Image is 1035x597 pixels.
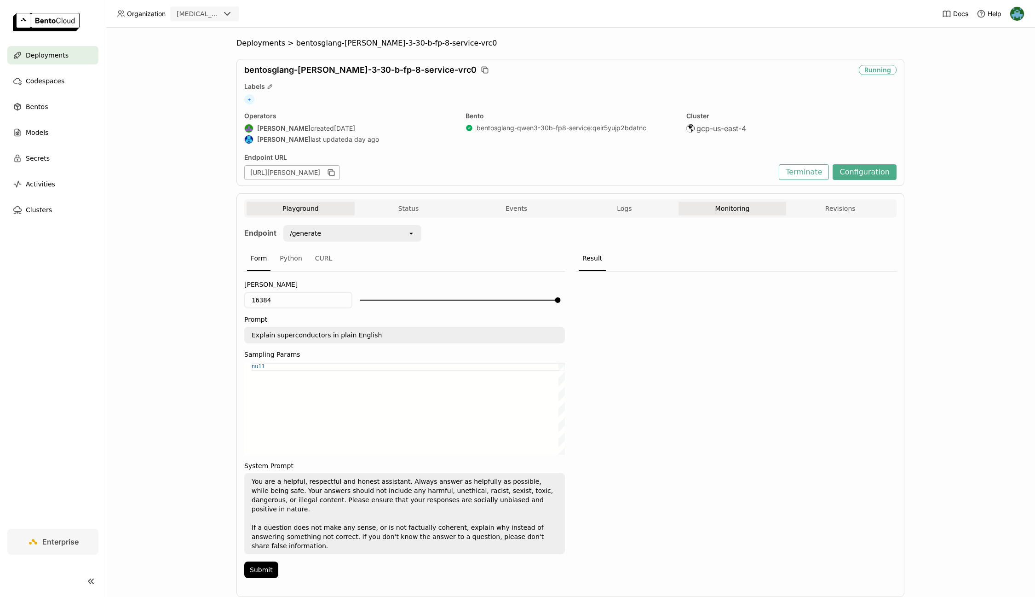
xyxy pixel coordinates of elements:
[244,228,276,238] strong: Endpoint
[617,204,632,213] span: Logs
[244,124,454,133] div: created
[244,351,565,358] label: Sampling Params
[466,112,676,120] div: Bento
[7,529,98,555] a: Enterprise
[245,135,253,144] img: Yi Guo
[977,9,1001,18] div: Help
[26,50,69,61] span: Deployments
[942,9,968,18] a: Docs
[244,65,477,75] span: bentosglang-[PERSON_NAME]-3-30-b-fp-8-service-vrc0
[355,202,463,215] button: Status
[236,39,904,48] nav: Breadcrumbs navigation
[477,124,646,132] a: bentosglang-qwen3-30b-fp8-service:qeir5yujp2bdatnc
[290,229,321,238] div: /generate
[236,39,285,48] span: Deployments
[244,135,454,144] div: last updated
[7,201,98,219] a: Clusters
[833,164,897,180] button: Configuration
[247,202,355,215] button: Playground
[245,474,564,553] textarea: You are a helpful, respectful and honest assistant. Always answer as helpfully as possible, while...
[244,112,454,120] div: Operators
[177,9,220,18] div: [MEDICAL_DATA]
[257,124,310,133] strong: [PERSON_NAME]
[252,364,265,370] span: null
[678,202,787,215] button: Monitoring
[1010,7,1024,21] img: Yu Gong
[7,72,98,90] a: Codespaces
[953,10,968,18] span: Docs
[245,124,253,133] img: Shenyang Zhao
[334,124,355,133] span: [DATE]
[7,98,98,116] a: Bentos
[686,112,897,120] div: Cluster
[26,179,55,190] span: Activities
[786,202,894,215] button: Revisions
[221,10,222,19] input: Selected revia.
[244,153,774,162] div: Endpoint URL
[311,246,336,271] div: CURL
[244,281,565,288] label: [PERSON_NAME]
[7,175,98,193] a: Activities
[26,127,48,138] span: Models
[244,462,565,469] label: System Prompt
[322,229,323,238] input: Selected /generate.
[244,562,278,578] button: Submit
[349,135,379,144] span: a day ago
[245,328,564,342] textarea: Explain superconductors in plain English
[462,202,570,215] button: Events
[244,316,565,323] label: Prompt
[42,537,79,546] span: Enterprise
[7,149,98,168] a: Secrets
[579,246,606,271] div: Result
[276,246,306,271] div: Python
[7,123,98,142] a: Models
[285,39,296,48] span: >
[26,204,52,215] span: Clusters
[26,101,48,112] span: Bentos
[296,39,497,48] span: bentosglang-[PERSON_NAME]-3-30-b-fp-8-service-vrc0
[247,246,270,271] div: Form
[244,82,897,91] div: Labels
[127,10,166,18] span: Organization
[696,124,746,133] span: gcp-us-east-4
[244,165,340,180] div: [URL][PERSON_NAME]
[244,94,254,104] span: +
[26,153,50,164] span: Secrets
[7,46,98,64] a: Deployments
[859,65,897,75] div: Running
[779,164,829,180] button: Terminate
[13,13,80,31] img: logo
[408,230,415,237] svg: open
[26,75,64,87] span: Codespaces
[257,135,310,144] strong: [PERSON_NAME]
[988,10,1001,18] span: Help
